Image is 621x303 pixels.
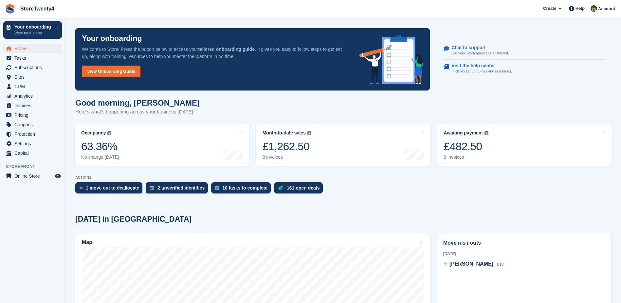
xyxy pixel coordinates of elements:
[14,130,54,139] span: Protection
[449,261,493,267] span: [PERSON_NAME]
[3,149,62,158] a: menu
[3,101,62,110] a: menu
[222,185,267,191] div: 10 tasks to complete
[263,140,311,153] div: £1,262.50
[3,130,62,139] a: menu
[14,72,54,82] span: Sites
[3,91,62,101] a: menu
[6,163,65,170] span: Storefront
[3,44,62,53] a: menu
[3,53,62,63] a: menu
[444,130,483,136] div: Awaiting payment
[14,120,54,129] span: Coupons
[444,60,605,77] a: Visit the help center In-depth set up guides and resources.
[598,6,615,12] span: Account
[543,5,556,12] span: Create
[75,215,192,224] h2: [DATE] in [GEOGRAPHIC_DATA]
[263,130,306,136] div: Month-to-date sales
[14,91,54,101] span: Analytics
[82,46,349,60] p: Welcome to Stora! Press the button below to access your . It gives you easy to follow steps to ge...
[211,182,274,197] a: 10 tasks to complete
[14,101,54,110] span: Invoices
[497,262,503,267] span: 018
[5,4,15,14] img: stora-icon-8386f47178a22dfd0bd8f6a31ec36ba5ce8667c1dd55bd0f319d3a0aa187defe.svg
[14,111,54,120] span: Pricing
[157,185,205,191] div: 2 unverified identities
[274,182,326,197] a: 161 open deals
[3,120,62,129] a: menu
[3,139,62,148] a: menu
[3,111,62,120] a: menu
[443,260,504,269] a: [PERSON_NAME] 018
[451,45,503,51] p: Chat to support
[14,44,54,53] span: Home
[79,186,82,190] img: move_outs_to_deallocate_icon-f764333ba52eb49d3ac5e1228854f67142a1ed5810a6f6cc68b1a99e826820c5.svg
[287,185,320,191] div: 161 open deals
[75,108,200,116] p: Here's what's happening across your business [DATE]
[451,69,512,74] p: In-depth set up guides and resources.
[82,239,92,245] h2: Map
[150,186,154,190] img: verify_identity-adf6edd0f0f0b5bbfe63781bf79b02c33cf7c696d77639b501bdc392416b5a36.svg
[18,3,57,14] a: StoreTwenty4
[14,25,53,29] p: Your onboarding
[591,5,597,12] img: Lee Hanlon
[146,182,211,197] a: 2 unverified identities
[81,154,119,160] div: No change [DATE]
[75,182,146,197] a: 1 move out to deallocate
[3,72,62,82] a: menu
[484,131,488,135] img: icon-info-grey-7440780725fd019a000dd9b08b2336e03edf1995a4989e88bcd33f0948082b44.svg
[3,82,62,91] a: menu
[14,139,54,148] span: Settings
[14,30,53,36] p: View next steps
[3,172,62,181] a: menu
[263,154,311,160] div: 8 invoices
[3,63,62,72] a: menu
[437,124,612,166] a: Awaiting payment £482.50 3 invoices
[75,175,611,180] p: ACTIONS
[81,130,106,136] div: Occupancy
[54,172,62,180] a: Preview store
[14,53,54,63] span: Tasks
[198,47,255,52] strong: tailored onboarding guide
[107,131,111,135] img: icon-info-grey-7440780725fd019a000dd9b08b2336e03edf1995a4989e88bcd33f0948082b44.svg
[14,82,54,91] span: CRM
[307,131,311,135] img: icon-info-grey-7440780725fd019a000dd9b08b2336e03edf1995a4989e88bcd33f0948082b44.svg
[82,66,140,77] a: View Onboarding Guide
[14,63,54,72] span: Subscriptions
[451,51,509,56] p: Get your Stora questions answered.
[278,186,283,190] img: deal-1b604bf984904fb50ccaf53a9ad4b4a5d6e5aea283cecdc64d6e3604feb123c2.svg
[359,35,424,84] img: onboarding-info-6c161a55d2c0e0a8cae90662b2fe09162a5109e8cc188191df67fb4f79e88e88.svg
[86,185,139,191] div: 1 move out to deallocate
[14,149,54,158] span: Capital
[215,186,219,190] img: task-75834270c22a3079a89374b754ae025e5fb1db73e45f91037f5363f120a921f8.svg
[81,140,119,153] div: 63.36%
[444,140,488,153] div: £482.50
[14,172,54,181] span: Online Store
[82,35,142,42] p: Your onboarding
[443,251,605,257] div: [DATE]
[75,98,200,107] h1: Good morning, [PERSON_NAME]
[256,124,431,166] a: Month-to-date sales £1,262.50 8 invoices
[451,63,507,69] p: Visit the help center
[3,21,62,39] a: Your onboarding View next steps
[575,5,585,12] span: Help
[444,154,488,160] div: 3 invoices
[443,239,605,247] h2: Move ins / outs
[444,42,605,60] a: Chat to support Get your Stora questions answered.
[75,124,249,166] a: Occupancy 63.36% No change [DATE]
